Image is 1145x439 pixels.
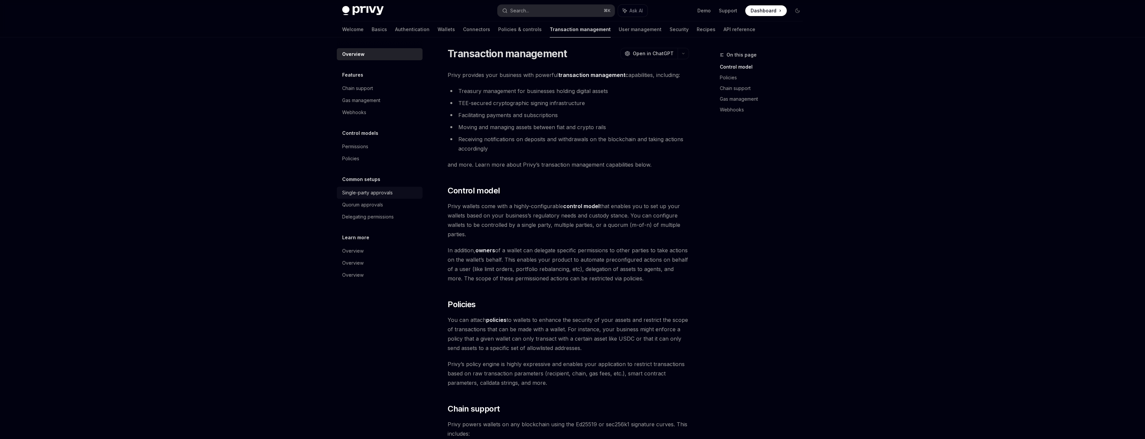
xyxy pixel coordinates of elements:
[448,122,689,132] li: Moving and managing assets between fiat and crypto rails
[342,201,383,209] div: Quorum approvals
[720,104,808,115] a: Webhooks
[342,259,364,267] div: Overview
[337,257,423,269] a: Overview
[438,21,455,37] a: Wallets
[337,199,423,211] a: Quorum approvals
[720,94,808,104] a: Gas management
[337,82,423,94] a: Chain support
[448,359,689,387] span: Privy’s policy engine is highly expressive and enables your application to restrict transactions ...
[498,5,615,17] button: Search...⌘K
[342,108,366,116] div: Webhooks
[342,175,380,183] h5: Common setups
[719,7,737,14] a: Support
[342,271,364,279] div: Overview
[342,96,380,104] div: Gas management
[751,7,776,14] span: Dashboard
[448,185,500,196] span: Control model
[629,7,643,14] span: Ask AI
[563,203,600,210] a: control model
[342,143,368,151] div: Permissions
[337,48,423,60] a: Overview
[550,21,611,37] a: Transaction management
[448,70,689,80] span: Privy provides your business with powerful capabilities, including:
[618,5,647,17] button: Ask AI
[633,50,674,57] span: Open in ChatGPT
[395,21,430,37] a: Authentication
[448,98,689,108] li: TEE-secured cryptographic signing infrastructure
[448,160,689,169] span: and more. Learn more about Privy’s transaction management capabilities below.
[342,21,364,37] a: Welcome
[448,420,689,438] span: Privy powers wallets on any blockchain using the Ed25519 or sec256k1 signature curves. This inclu...
[337,245,423,257] a: Overview
[342,129,378,137] h5: Control models
[619,21,662,37] a: User management
[342,234,369,242] h5: Learn more
[604,8,611,13] span: ⌘ K
[342,213,394,221] div: Delegating permissions
[337,187,423,199] a: Single-party approvals
[620,48,678,59] button: Open in ChatGPT
[475,247,495,254] a: owners
[342,6,384,15] img: dark logo
[337,106,423,118] a: Webhooks
[342,247,364,255] div: Overview
[448,110,689,120] li: Facilitating payments and subscriptions
[697,7,711,14] a: Demo
[342,155,359,163] div: Policies
[463,21,490,37] a: Connectors
[498,21,542,37] a: Policies & controls
[448,86,689,96] li: Treasury management for businesses holding digital assets
[342,71,363,79] h5: Features
[723,21,755,37] a: API reference
[720,72,808,83] a: Policies
[510,7,529,15] div: Search...
[372,21,387,37] a: Basics
[337,141,423,153] a: Permissions
[448,315,689,353] span: You can attach to wallets to enhance the security of your assets and restrict the scope of transa...
[720,83,808,94] a: Chain support
[448,299,475,310] span: Policies
[670,21,689,37] a: Security
[342,50,365,58] div: Overview
[792,5,803,16] button: Toggle dark mode
[448,404,500,414] span: Chain support
[448,201,689,239] span: Privy wallets come with a highly-configurable that enables you to set up your wallets based on yo...
[558,72,625,78] strong: transaction management
[342,84,373,92] div: Chain support
[448,48,567,60] h1: Transaction management
[337,153,423,165] a: Policies
[448,135,689,153] li: Receiving notifications on deposits and withdrawals on the blockchain and taking actions accordingly
[337,94,423,106] a: Gas management
[448,246,689,283] span: In addition, of a wallet can delegate specific permissions to other parties to take actions on th...
[337,211,423,223] a: Delegating permissions
[720,62,808,72] a: Control model
[337,269,423,281] a: Overview
[745,5,787,16] a: Dashboard
[342,189,393,197] div: Single-party approvals
[727,51,757,59] span: On this page
[697,21,715,37] a: Recipes
[486,317,507,324] a: policies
